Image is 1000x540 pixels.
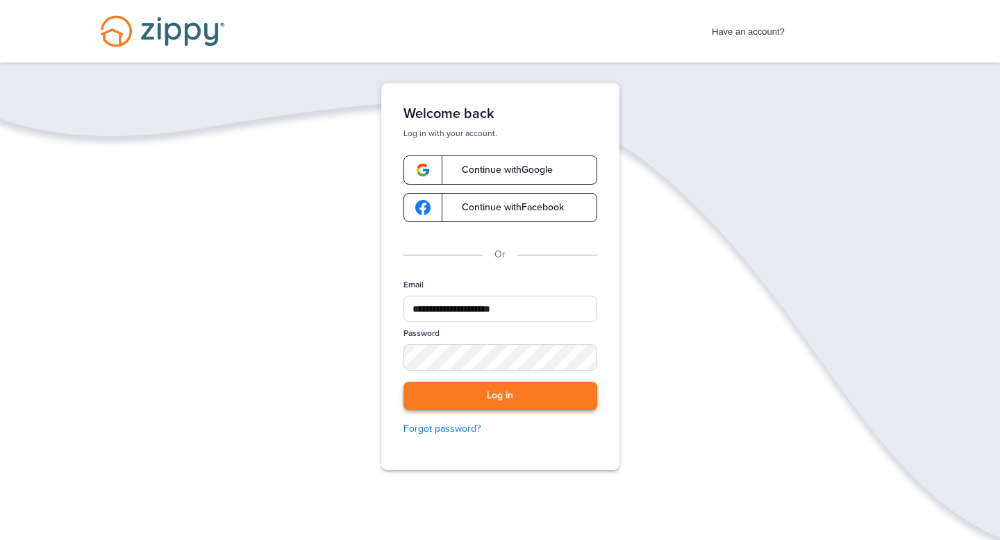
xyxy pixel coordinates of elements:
input: Password [403,344,597,371]
label: Email [403,279,424,291]
input: Email [403,296,597,322]
h1: Welcome back [403,106,597,122]
a: google-logoContinue withFacebook [403,193,597,222]
a: google-logoContinue withGoogle [403,155,597,185]
button: Log in [403,382,597,410]
span: Have an account? [712,17,785,40]
label: Password [403,328,440,339]
span: Continue with Google [448,165,553,175]
p: Log in with your account. [403,128,597,139]
p: Or [494,247,506,262]
a: Forgot password? [403,421,597,437]
img: google-logo [415,162,431,178]
span: Continue with Facebook [448,203,564,212]
img: google-logo [415,200,431,215]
